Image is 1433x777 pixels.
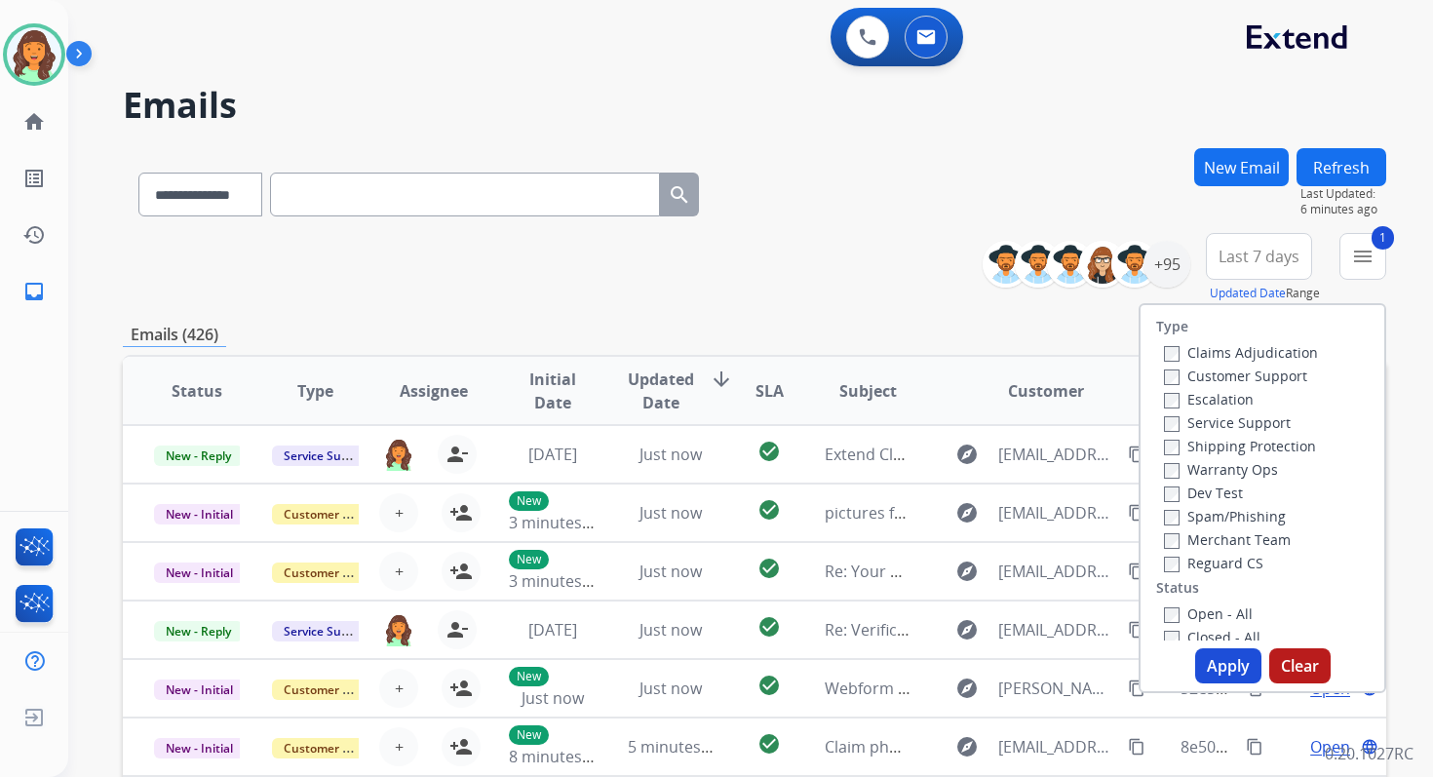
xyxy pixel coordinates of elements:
span: Extend Claim [825,444,920,465]
span: Webform from [PERSON_NAME][EMAIL_ADDRESS][DOMAIN_NAME] on [DATE] [825,678,1387,699]
mat-icon: check_circle [757,674,781,697]
label: Open - All [1164,604,1253,623]
input: Shipping Protection [1164,440,1180,455]
mat-icon: language [1361,738,1378,756]
span: 3 minutes ago [509,570,613,592]
mat-icon: explore [955,618,979,641]
span: Initial Date [509,368,595,414]
mat-icon: person_add [449,560,473,583]
label: Closed - All [1164,628,1260,646]
input: Open - All [1164,607,1180,623]
p: New [509,725,549,745]
input: Closed - All [1164,631,1180,646]
span: [DATE] [528,619,577,641]
label: Claims Adjudication [1164,343,1318,362]
mat-icon: check_circle [757,557,781,580]
span: Service Support [272,446,383,466]
mat-icon: menu [1351,245,1375,268]
label: Spam/Phishing [1164,507,1286,525]
p: New [509,491,549,511]
input: Merchant Team [1164,533,1180,549]
span: Re: Your manufacturer's warranty may still be active [825,561,1208,582]
mat-icon: person_remove [445,618,469,641]
label: Dev Test [1164,484,1243,502]
span: + [395,677,404,700]
p: Emails (426) [123,323,226,347]
mat-icon: content_copy [1128,504,1145,522]
mat-icon: person_remove [445,443,469,466]
label: Service Support [1164,413,1291,432]
span: Just now [639,444,702,465]
span: Subject [839,379,897,403]
label: Warranty Ops [1164,460,1278,479]
span: Just now [639,561,702,582]
mat-icon: check_circle [757,498,781,522]
span: New - Reply [154,446,243,466]
span: 8 minutes ago [509,746,613,767]
mat-icon: explore [955,735,979,758]
img: agent-avatar [383,613,414,646]
span: Customer [1008,379,1084,403]
span: Customer Support [272,738,399,758]
input: Warranty Ops [1164,463,1180,479]
button: + [379,493,418,532]
mat-icon: explore [955,560,979,583]
span: Re: Verification needed_Jennifer Martinez_9dcbefda-3438-4823-b2cb-35319f26619d [825,619,1429,641]
span: Updated Date [628,368,694,414]
label: Type [1156,317,1188,336]
span: New - Initial [154,680,245,700]
span: Customer Support [272,680,399,700]
div: +95 [1143,241,1190,288]
input: Escalation [1164,393,1180,408]
mat-icon: inbox [22,280,46,303]
span: 3 minutes ago [509,512,613,533]
span: New - Initial [154,504,245,524]
span: Just now [639,619,702,641]
button: Updated Date [1210,286,1286,301]
span: + [395,501,404,524]
label: Reguard CS [1164,554,1263,572]
mat-icon: list_alt [22,167,46,190]
span: Just now [639,502,702,524]
button: Last 7 days [1206,233,1312,280]
span: 6 minutes ago [1300,202,1386,217]
img: agent-avatar [383,438,414,471]
label: Customer Support [1164,367,1307,385]
input: Spam/Phishing [1164,510,1180,525]
span: [EMAIL_ADDRESS][DOMAIN_NAME] [998,735,1117,758]
span: [EMAIL_ADDRESS][DOMAIN_NAME] [998,618,1117,641]
input: Customer Support [1164,369,1180,385]
button: Clear [1269,648,1331,683]
mat-icon: home [22,110,46,134]
span: New - Reply [154,621,243,641]
label: Status [1156,578,1199,598]
span: pictures from claim for [PERSON_NAME] [825,502,1118,524]
span: Assignee [400,379,468,403]
mat-icon: content_copy [1128,446,1145,463]
span: Last Updated: [1300,186,1386,202]
input: Claims Adjudication [1164,346,1180,362]
mat-icon: content_copy [1128,680,1145,697]
mat-icon: check_circle [757,732,781,756]
mat-icon: content_copy [1128,738,1145,756]
span: Claim photos [825,736,922,758]
input: Dev Test [1164,486,1180,502]
label: Merchant Team [1164,530,1291,549]
span: Range [1210,285,1320,301]
button: New Email [1194,148,1289,186]
span: Customer Support [272,563,399,583]
mat-icon: search [668,183,691,207]
span: Type [297,379,333,403]
button: Apply [1195,648,1261,683]
mat-icon: content_copy [1128,621,1145,639]
p: New [509,667,549,686]
label: Escalation [1164,390,1254,408]
mat-icon: check_circle [757,615,781,639]
button: Refresh [1297,148,1386,186]
span: [EMAIL_ADDRESS][DOMAIN_NAME] [998,501,1117,524]
input: Service Support [1164,416,1180,432]
span: New - Initial [154,738,245,758]
span: New - Initial [154,563,245,583]
span: Just now [639,678,702,699]
span: [EMAIL_ADDRESS][DOMAIN_NAME] [998,443,1117,466]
